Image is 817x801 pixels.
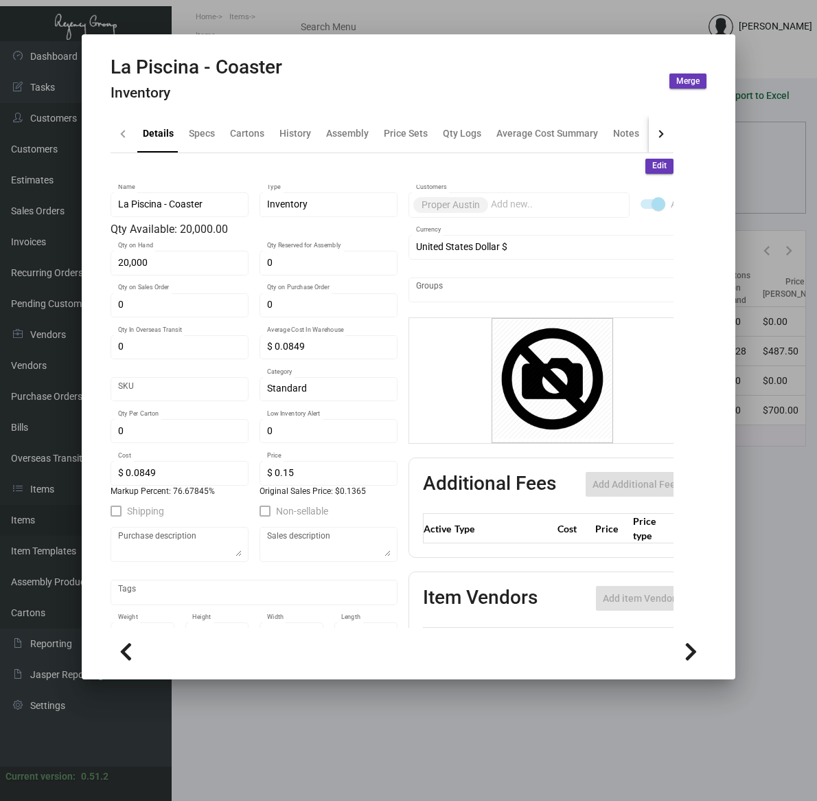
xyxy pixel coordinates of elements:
[451,514,554,543] th: Type
[384,126,428,141] div: Price Sets
[81,769,108,784] div: 0.51.2
[230,126,264,141] div: Cartons
[603,593,676,604] span: Add item Vendor
[630,514,671,543] th: Price type
[423,586,538,611] h2: Item Vendors
[592,479,676,490] span: Add Additional Fee
[671,196,697,212] span: Active
[143,126,174,141] div: Details
[413,197,488,213] mat-chip: Proper Austin
[189,126,215,141] div: Specs
[554,514,592,543] th: Cost
[586,472,682,497] button: Add Additional Fee
[424,514,452,543] th: Active
[111,56,282,79] h2: La Piscina - Coaster
[326,126,369,141] div: Assembly
[613,126,639,141] div: Notes
[127,503,164,519] span: Shipping
[279,126,311,141] div: History
[423,472,556,497] h2: Additional Fees
[676,76,700,87] span: Merge
[5,769,76,784] div: Current version:
[443,126,481,141] div: Qty Logs
[491,199,623,210] input: Add new..
[652,160,667,172] span: Edit
[416,284,690,295] input: Add new..
[111,221,398,238] div: Qty Available: 20,000.00
[276,503,328,519] span: Non-sellable
[496,126,598,141] div: Average Cost Summary
[645,159,674,174] button: Edit
[111,84,282,102] h4: Inventory
[596,586,682,611] button: Add item Vendor
[669,74,706,89] button: Merge
[592,514,630,543] th: Price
